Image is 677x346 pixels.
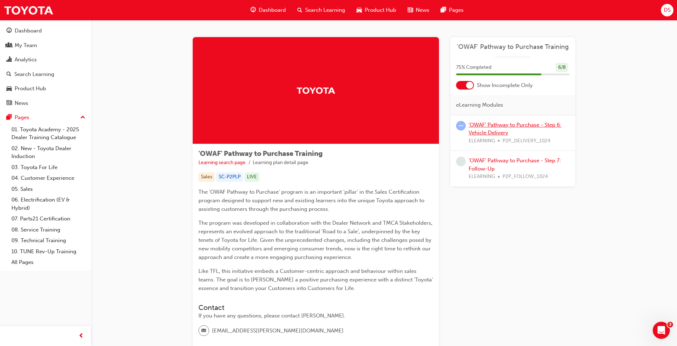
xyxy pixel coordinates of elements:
[3,97,88,110] a: News
[502,173,548,181] span: P2P_FOLLOW_1024
[3,68,88,81] a: Search Learning
[9,257,88,268] a: All Pages
[198,268,434,291] span: Like TFL, this initiative embeds a Customer-centric approach and behaviour within sales teams. Th...
[469,173,495,181] span: ELEARNING
[198,189,426,212] span: The 'OWAF Pathway to Purchase' program is an important 'pillar' in the Sales Certification progra...
[3,24,88,37] a: Dashboard
[245,3,292,17] a: guage-iconDashboard
[661,4,673,16] button: DS
[198,172,215,182] div: Sales
[198,149,323,158] span: 'OWAF' Pathway to Purchase Training
[3,82,88,95] a: Product Hub
[6,86,12,92] span: car-icon
[357,6,362,15] span: car-icon
[469,122,561,136] a: 'OWAF' Pathway to Purchase - Step 6: Vehicle Delivery
[198,220,434,260] span: The program was developed in collaboration with the Dealer Network and TMCA Stakeholders, represe...
[408,6,413,15] span: news-icon
[9,213,88,224] a: 07. Parts21 Certification
[15,41,37,50] div: My Team
[6,42,12,49] span: people-icon
[15,85,46,93] div: Product Hub
[653,322,670,339] iframe: Intercom live chat
[456,101,503,109] span: eLearning Modules
[456,157,466,166] span: learningRecordVerb_NONE-icon
[441,6,446,15] span: pages-icon
[9,124,88,143] a: 01. Toyota Academy - 2025 Dealer Training Catalogue
[351,3,402,17] a: car-iconProduct Hub
[556,63,568,72] div: 6 / 8
[4,2,54,18] img: Trak
[216,172,243,182] div: SC-P2PLP
[9,184,88,195] a: 05. Sales
[416,6,429,14] span: News
[251,6,256,15] span: guage-icon
[664,6,671,14] span: DS
[456,121,466,131] span: learningRecordVerb_ATTEMPT-icon
[469,157,561,172] a: 'OWAF' Pathway to Purchase - Step 7: Follow-Up
[435,3,469,17] a: pages-iconPages
[3,39,88,52] a: My Team
[198,304,433,312] h3: Contact
[259,6,286,14] span: Dashboard
[9,194,88,213] a: 06. Electrification (EV & Hybrid)
[456,43,570,51] a: 'OWAF' Pathway to Purchase Training
[6,115,12,121] span: pages-icon
[80,113,85,122] span: up-icon
[9,162,88,173] a: 03. Toyota For Life
[402,3,435,17] a: news-iconNews
[244,172,259,182] div: LIVE
[292,3,351,17] a: search-iconSearch Learning
[9,246,88,257] a: 10. TUNE Rev-Up Training
[15,27,42,35] div: Dashboard
[9,235,88,246] a: 09. Technical Training
[6,57,12,63] span: chart-icon
[477,81,533,90] span: Show Incomplete Only
[15,99,28,107] div: News
[253,159,308,167] li: Learning plan detail page
[296,84,335,97] img: Trak
[198,312,433,320] div: If you have any questions, please contact [PERSON_NAME].
[305,6,345,14] span: Search Learning
[6,71,11,78] span: search-icon
[79,332,84,341] span: prev-icon
[469,137,495,145] span: ELEARNING
[3,111,88,124] button: Pages
[6,28,12,34] span: guage-icon
[198,159,246,166] a: Learning search page
[212,327,344,335] span: [EMAIL_ADDRESS][PERSON_NAME][DOMAIN_NAME]
[502,137,550,145] span: P2P_DELIVERY_1024
[667,322,673,327] span: 3
[3,23,88,111] button: DashboardMy TeamAnalyticsSearch LearningProduct HubNews
[14,70,54,78] div: Search Learning
[201,326,206,336] span: email-icon
[6,100,12,107] span: news-icon
[9,224,88,235] a: 08. Service Training
[297,6,302,15] span: search-icon
[3,53,88,66] a: Analytics
[9,173,88,184] a: 04. Customer Experience
[15,113,29,122] div: Pages
[456,63,491,72] span: 75 % Completed
[365,6,396,14] span: Product Hub
[449,6,464,14] span: Pages
[9,143,88,162] a: 02. New - Toyota Dealer Induction
[15,56,37,64] div: Analytics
